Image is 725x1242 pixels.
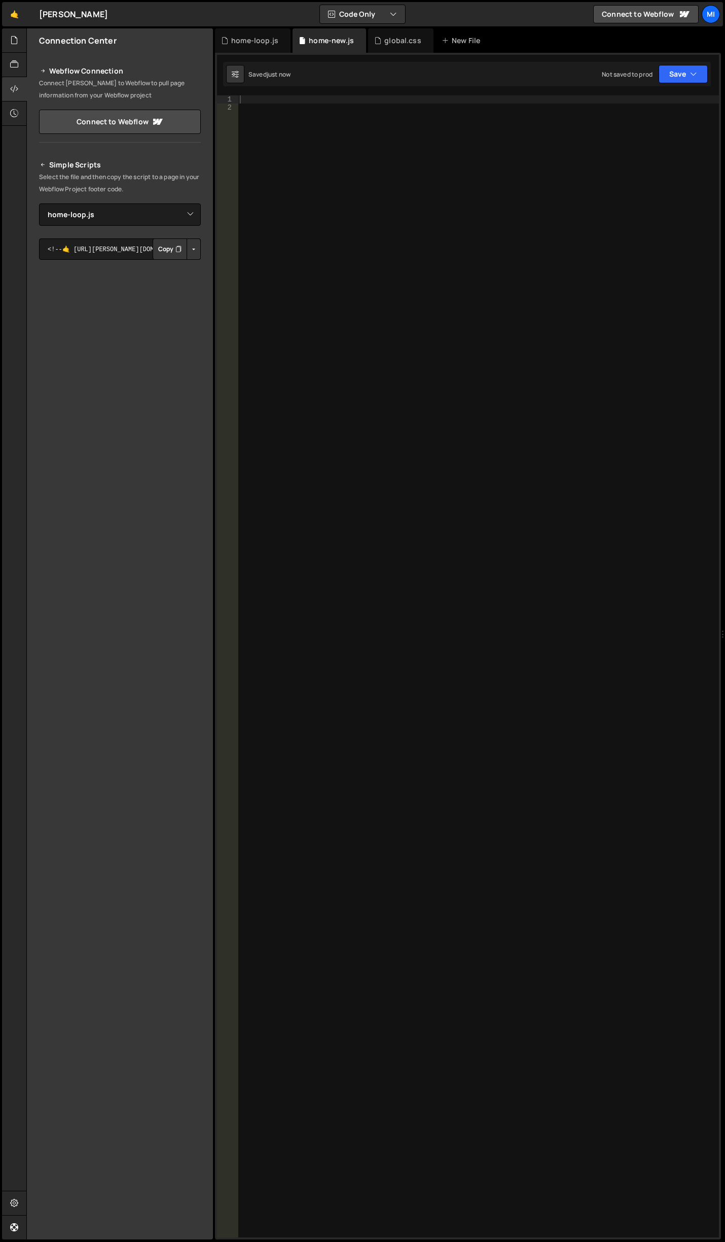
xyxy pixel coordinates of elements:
div: [PERSON_NAME] [39,8,108,20]
div: Not saved to prod [602,70,652,79]
div: 2 [217,103,238,112]
a: 🤙 [2,2,27,26]
button: Code Only [320,5,405,23]
div: New File [442,36,484,46]
button: Copy [153,238,187,260]
div: home-loop.js [231,36,278,46]
div: 1 [217,95,238,103]
div: Saved [248,70,291,79]
a: Mi [702,5,720,23]
iframe: YouTube video player [39,277,202,368]
h2: Connection Center [39,35,117,46]
div: Button group with nested dropdown [153,238,201,260]
p: Select the file and then copy the script to a page in your Webflow Project footer code. [39,171,201,195]
h2: Simple Scripts [39,159,201,171]
div: home-new.js [309,36,354,46]
h2: Webflow Connection [39,65,201,77]
div: just now [267,70,291,79]
iframe: YouTube video player [39,374,202,466]
p: Connect [PERSON_NAME] to Webflow to pull page information from your Webflow project [39,77,201,101]
div: global.css [384,36,421,46]
a: Connect to Webflow [593,5,699,23]
button: Save [659,65,708,83]
a: Connect to Webflow [39,110,201,134]
textarea: <!--🤙 [URL][PERSON_NAME][DOMAIN_NAME]> <script>document.addEventListener("DOMContentLoaded", func... [39,238,201,260]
